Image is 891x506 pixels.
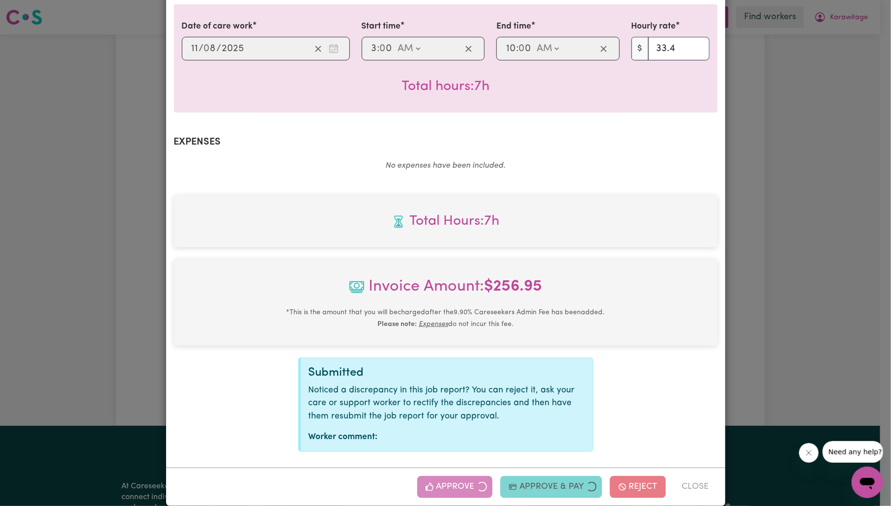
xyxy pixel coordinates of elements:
[204,44,210,54] span: 0
[191,41,199,56] input: --
[204,41,217,56] input: --
[182,20,253,33] label: Date of care work
[484,279,542,295] b: $ 256.95
[519,41,532,56] input: --
[518,44,524,54] span: 0
[852,467,883,498] iframe: Button to launch messaging window
[823,441,883,463] iframe: Message from company
[222,41,245,56] input: ----
[309,433,378,441] strong: Worker comment:
[380,44,386,54] span: 0
[371,41,377,56] input: --
[174,136,718,148] h2: Expenses
[182,275,710,306] span: Invoice Amount:
[632,37,649,60] span: $
[386,162,506,170] em: No expenses have been included.
[516,43,518,54] span: :
[362,20,401,33] label: Start time
[799,443,819,463] iframe: Close message
[380,41,393,56] input: --
[309,384,585,423] p: Noticed a discrepancy in this job report? You can reject it, ask your care or support worker to r...
[632,20,676,33] label: Hourly rate
[377,321,417,328] b: Please note:
[402,80,489,93] span: Total hours worked: 7 hours
[309,367,364,379] span: Submitted
[182,211,710,232] span: Total hours worked: 7 hours
[496,20,531,33] label: End time
[217,43,222,54] span: /
[311,41,326,56] button: Clear date
[326,41,342,56] button: Enter the date of care work
[506,41,516,56] input: --
[419,321,448,328] u: Expenses
[287,309,605,328] small: This is the amount that you will be charged after the 9.90 % Careseekers Admin Fee has been added...
[377,43,380,54] span: :
[199,43,204,54] span: /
